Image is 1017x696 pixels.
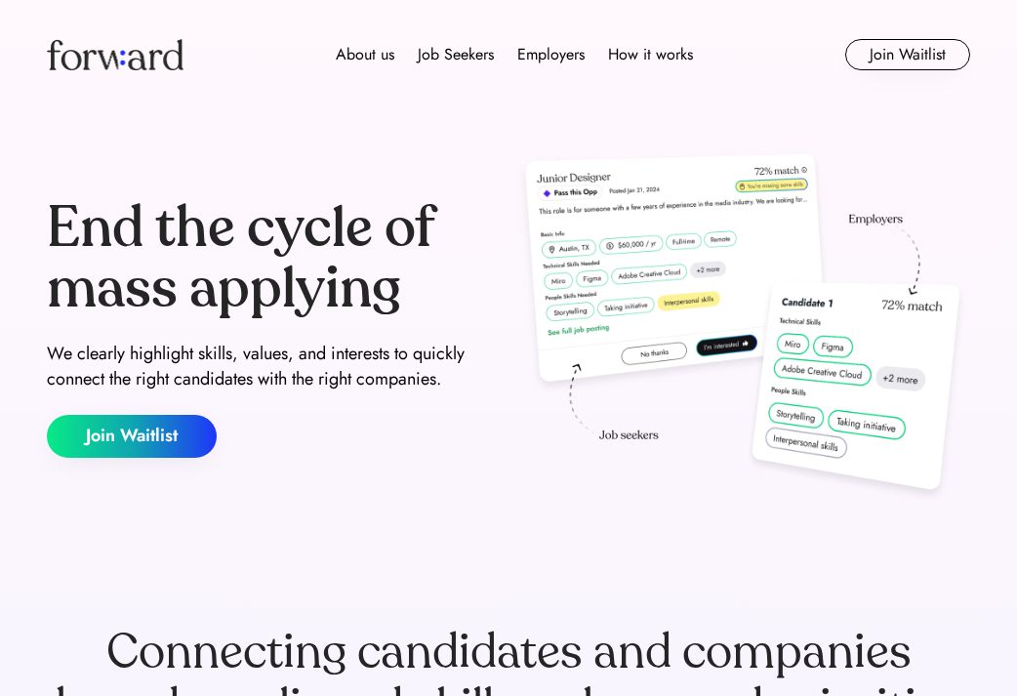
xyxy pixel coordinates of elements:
button: Join Waitlist [47,415,217,458]
div: Employers [517,43,585,66]
button: Join Waitlist [845,39,970,70]
img: hero-image.png [516,148,970,507]
div: End the cycle of mass applying [47,198,501,318]
div: Job Seekers [418,43,494,66]
div: How it works [608,43,693,66]
img: Forward logo [47,39,183,70]
div: About us [336,43,394,66]
div: We clearly highlight skills, values, and interests to quickly connect the right candidates with t... [47,342,501,390]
